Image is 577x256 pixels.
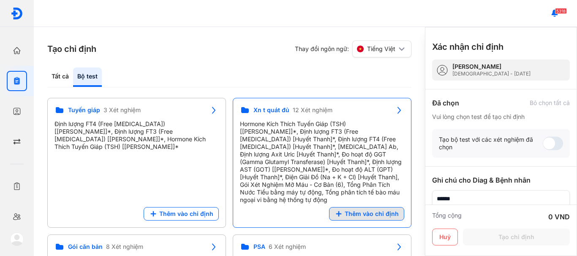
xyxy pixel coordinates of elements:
[103,106,141,114] span: 3 Xét nghiệm
[432,98,459,108] div: Đã chọn
[269,243,306,251] span: 6 Xét nghiệm
[10,232,24,246] img: logo
[452,70,531,77] div: [DEMOGRAPHIC_DATA] - [DATE]
[253,106,289,114] span: Xn t quát đủ
[452,63,531,70] div: [PERSON_NAME]
[329,207,404,221] button: Thêm vào chỉ định
[293,106,332,114] span: 12 Xét nghiệm
[144,207,219,221] button: Thêm vào chỉ định
[367,45,395,53] span: Tiếng Việt
[73,67,102,87] div: Bộ test
[548,212,570,222] div: 0 VND
[555,8,567,14] span: 5318
[463,229,570,245] button: Tạo chỉ định
[432,41,504,53] h3: Xác nhận chỉ định
[11,7,23,20] img: logo
[106,243,143,251] span: 8 Xét nghiệm
[295,40,411,57] div: Thay đổi ngôn ngữ:
[253,243,265,251] span: PSA
[345,210,399,218] span: Thêm vào chỉ định
[68,106,100,114] span: Tuyến giáp
[240,120,404,204] div: Hormone Kích Thích Tuyến Giáp (TSH) [[PERSON_NAME]]*, Định lượng FT3 (Free [MEDICAL_DATA]) [Huyết...
[432,229,458,245] button: Huỷ
[432,212,462,222] div: Tổng cộng
[47,67,73,87] div: Tất cả
[47,43,96,55] h3: Tạo chỉ định
[432,113,570,121] div: Vui lòng chọn test để tạo chỉ định
[159,210,213,218] span: Thêm vào chỉ định
[68,243,103,251] span: Gói căn bản
[530,99,570,107] div: Bỏ chọn tất cả
[439,136,543,151] div: Tạo bộ test với các xét nghiệm đã chọn
[432,175,570,185] div: Ghi chú cho Diag & Bệnh nhân
[54,120,219,151] div: Định lượng FT4 (Free [MEDICAL_DATA]) [[PERSON_NAME]]*, Định lượng FT3 (Free [MEDICAL_DATA]) [[PER...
